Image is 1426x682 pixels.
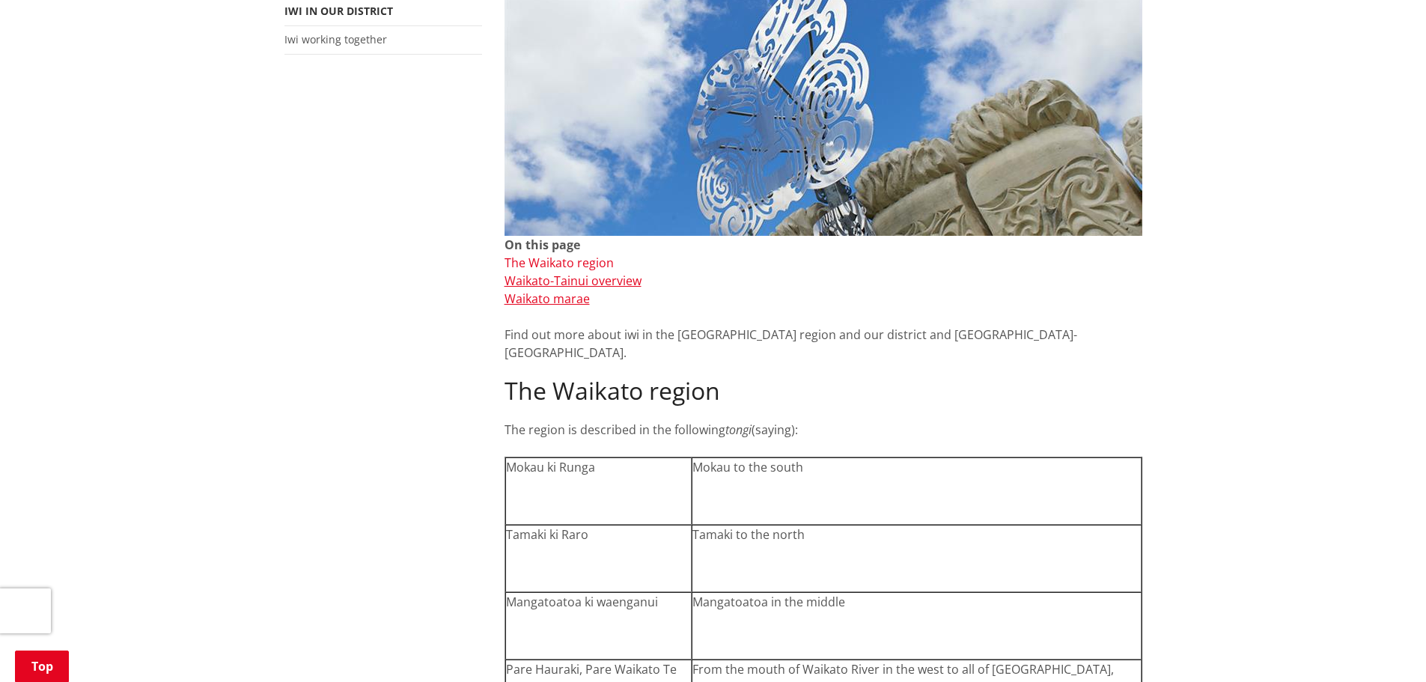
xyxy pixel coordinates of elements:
a: The Waikato region [505,255,614,271]
a: Waikato marae [505,290,590,307]
a: Top [15,651,69,682]
a: Iwi working together [284,32,387,46]
em: tongi [725,421,752,438]
a: Iwi in our district [284,4,393,18]
span: The Waikato region [505,374,720,407]
strong: On this page [505,237,580,253]
p: Tamaki ki Raro [506,526,691,544]
iframe: Messenger Launcher [1357,619,1411,673]
p: Mangatoatoa in the middle [692,593,1141,611]
p: Mokau ki Runga [506,458,691,476]
p: Tamaki to the north [692,526,1141,544]
p: Find out more about iwi in the [GEOGRAPHIC_DATA] region and our district and [GEOGRAPHIC_DATA]-[G... [505,326,1142,362]
p: Mokau to the south [692,458,1141,476]
p: Mangatoatoa ki waenganui [506,593,691,611]
a: Waikato-Tainui overview [505,273,642,289]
